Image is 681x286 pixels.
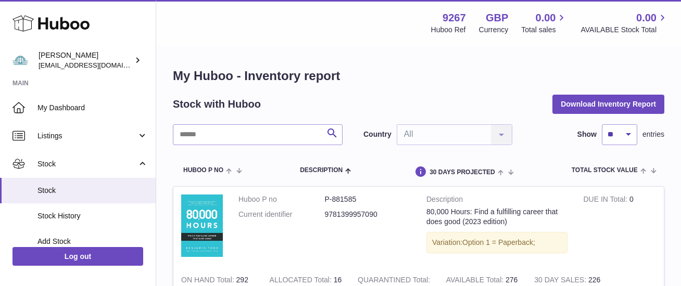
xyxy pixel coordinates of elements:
span: My Dashboard [37,103,148,113]
span: Total sales [521,25,567,35]
span: Description [300,167,343,174]
td: 0 [575,187,664,267]
a: Log out [12,247,143,266]
h2: Stock with Huboo [173,97,261,111]
span: Huboo P no [183,167,223,174]
span: 0.00 [636,11,657,25]
dt: Current identifier [238,210,325,219]
span: 30 DAYS PROJECTED [430,169,495,176]
span: [EMAIL_ADDRESS][DOMAIN_NAME] [39,61,153,69]
label: Show [577,129,597,139]
div: [PERSON_NAME] [39,50,132,70]
img: product image [181,194,223,257]
span: Add Stock [37,237,148,246]
div: 80,000 Hours: Find a fulfilling career that does good (2023 edition) [426,207,567,227]
span: Total stock value [572,167,638,174]
label: Country [363,129,392,139]
span: Stock [37,159,137,169]
span: Stock History [37,211,148,221]
strong: Description [426,194,567,207]
span: AVAILABLE Stock Total [581,25,669,35]
span: entries [642,129,664,139]
a: 0.00 Total sales [521,11,567,35]
div: Variation: [426,232,567,253]
strong: DUE IN Total [583,195,629,206]
span: Listings [37,131,137,141]
div: Huboo Ref [431,25,466,35]
span: 0.00 [536,11,556,25]
dd: 9781399957090 [325,210,411,219]
div: Currency [479,25,509,35]
img: luke@impactbooks.co [12,53,28,68]
strong: 9267 [443,11,466,25]
span: Option 1 = Paperback; [462,238,535,246]
strong: GBP [486,11,508,25]
span: Stock [37,186,148,196]
dd: P-881585 [325,194,411,204]
button: Download Inventory Report [552,95,664,113]
dt: Huboo P no [238,194,325,204]
h1: My Huboo - Inventory report [173,68,664,84]
a: 0.00 AVAILABLE Stock Total [581,11,669,35]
